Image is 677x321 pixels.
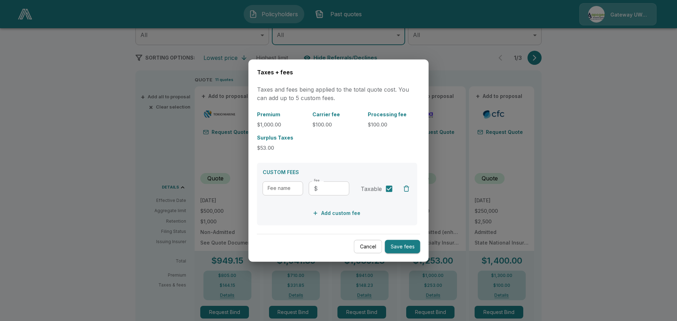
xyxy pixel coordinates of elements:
p: $100.00 [312,121,362,128]
label: Fee [314,178,320,183]
p: Processing fee [368,111,417,118]
p: CUSTOM FEES [263,168,412,176]
h6: Taxes + fees [257,68,420,77]
p: Taxes and fees being applied to the total quote cost. You can add up to 5 custom fees. [257,85,420,102]
p: Surplus Taxes [257,134,307,141]
p: $100.00 [368,121,417,128]
button: Save fees [385,240,420,253]
span: Taxable [361,185,382,193]
p: $1,000.00 [257,121,307,128]
p: Premium [257,111,307,118]
p: $ [314,184,318,193]
p: Carrier fee [312,111,362,118]
p: $53.00 [257,144,307,152]
button: Add custom fee [311,207,363,220]
button: Cancel [354,240,382,253]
